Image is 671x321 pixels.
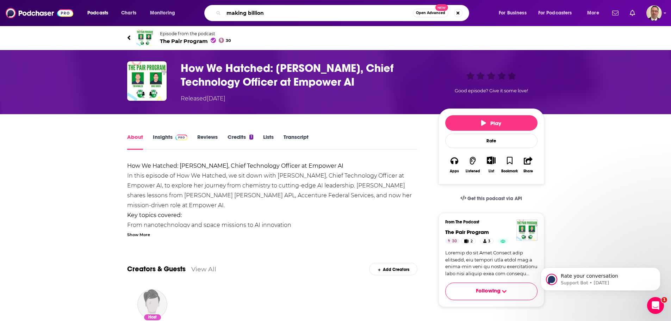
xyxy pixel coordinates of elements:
[413,9,448,17] button: Open AdvancedNew
[647,297,664,314] iframe: Intercom live chat
[609,7,621,19] a: Show notifications dropdown
[499,8,527,18] span: For Business
[627,7,638,19] a: Show notifications dropdown
[464,152,482,178] button: Listened
[461,238,476,244] a: 2
[445,238,460,244] a: 30
[661,297,667,303] span: 1
[127,265,186,273] a: Creators & Guests
[263,134,274,150] a: Lists
[476,287,501,296] span: Following
[137,289,167,319] img: Thomas Horlacher
[494,7,535,19] button: open menu
[369,263,417,275] div: Add Creators
[153,134,188,150] a: InsightsPodchaser Pro
[445,249,538,277] a: Loremip do sit Amet Consect adip elitsedd, eiu tempori utla etdol mag a enima-min veni qu nostru ...
[587,8,599,18] span: More
[467,196,522,202] span: Get this podcast via API
[127,212,182,218] strong: Key topics covered:
[197,134,218,150] a: Reviews
[228,134,253,150] a: Credits1
[143,314,162,321] div: Host
[226,39,231,42] span: 30
[191,265,216,273] a: View All
[481,120,501,126] span: Play
[127,162,343,169] strong: How We Hatched: [PERSON_NAME], Chief Technology Officer at Empower AI
[445,152,464,178] button: Apps
[484,156,498,164] button: Show More Button
[435,4,448,11] span: New
[117,7,141,19] a: Charts
[582,7,608,19] button: open menu
[455,88,528,93] span: Good episode? Give it some love!
[150,8,175,18] span: Monitoring
[534,7,582,19] button: open menu
[455,190,528,207] a: Get this podcast via API
[501,169,518,173] div: Bookmark
[538,8,572,18] span: For Podcasters
[175,135,188,140] img: Podchaser Pro
[501,152,519,178] button: Bookmark
[445,220,532,224] h3: From The Podcast
[519,152,537,178] button: Share
[127,29,336,46] a: The Pair ProgramEpisode from the podcastThe Pair Program30
[488,238,490,245] span: 3
[127,220,418,230] li: From nanotechnology and space missions to AI innovation
[224,7,413,19] input: Search podcasts, credits, & more...
[127,61,167,101] img: How We Hatched: Jennifer Sample, Chief Technology Officer at Empower AI
[450,169,459,173] div: Apps
[121,8,136,18] span: Charts
[127,134,143,150] a: About
[452,238,457,245] span: 30
[445,283,538,300] button: Following
[416,11,445,15] span: Open Advanced
[284,134,309,150] a: Transcript
[646,5,662,21] button: Show profile menu
[6,6,73,20] img: Podchaser - Follow, Share and Rate Podcasts
[646,5,662,21] img: User Profile
[249,135,253,140] div: 1
[445,115,538,131] button: Play
[211,5,476,21] div: Search podcasts, credits, & more...
[445,134,538,148] div: Rate
[646,5,662,21] span: Logged in as PercPodcast
[181,94,225,103] div: Released [DATE]
[87,8,108,18] span: Podcasts
[489,169,494,173] div: List
[136,29,153,46] img: The Pair Program
[160,38,231,44] span: The Pair Program
[466,169,480,173] div: Listened
[471,238,473,245] span: 2
[516,220,538,241] img: The Pair Program
[523,169,533,173] div: Share
[82,7,117,19] button: open menu
[530,253,671,302] iframe: Intercom notifications message
[160,31,231,36] span: Episode from the podcast
[181,61,427,89] h1: How We Hatched: Jennifer Sample, Chief Technology Officer at Empower AI
[482,152,500,178] div: Show More ButtonList
[445,229,489,235] a: The Pair Program
[145,7,184,19] button: open menu
[480,238,493,244] a: 3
